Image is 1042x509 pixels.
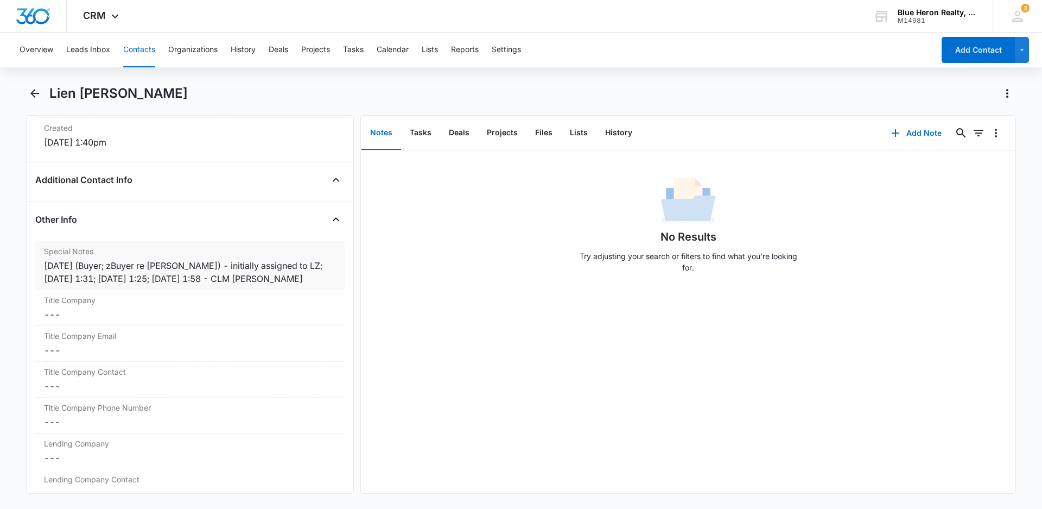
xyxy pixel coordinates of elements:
[44,451,336,464] dd: ---
[898,8,977,17] div: account name
[269,33,288,67] button: Deals
[35,362,345,398] div: Title Company Contact---
[168,33,218,67] button: Organizations
[44,246,336,257] label: Special Notes
[66,33,110,67] button: Leads Inbox
[451,33,479,67] button: Reports
[44,487,336,500] dd: ---
[35,326,345,362] div: Title Company Email---
[44,308,336,321] dd: ---
[35,433,345,469] div: Lending Company---
[35,398,345,433] div: Title Company Phone Number---
[999,85,1016,102] button: Actions
[44,344,336,357] dd: ---
[83,10,106,21] span: CRM
[952,124,970,142] button: Search...
[44,330,336,342] label: Title Company Email
[492,33,521,67] button: Settings
[35,469,345,505] div: Lending Company Contact---
[526,116,561,150] button: Files
[898,17,977,24] div: account id
[44,438,336,449] label: Lending Company
[970,124,987,142] button: Filters
[1021,4,1030,12] div: notifications count
[574,250,802,273] p: Try adjusting your search or filters to find what you’re looking for.
[596,116,641,150] button: History
[661,174,715,229] img: No Data
[561,116,596,150] button: Lists
[327,171,345,188] button: Close
[401,116,440,150] button: Tasks
[44,136,336,149] dd: [DATE] 1:40pm
[35,213,77,226] h4: Other Info
[343,33,364,67] button: Tasks
[301,33,330,67] button: Projects
[35,290,345,326] div: Title Company---
[35,173,132,186] h4: Additional Contact Info
[35,241,345,290] div: Special Notes[DATE] (Buyer; zBuyer re [PERSON_NAME]) - initially assigned to LZ; [DATE] 1:31; [DA...
[361,116,401,150] button: Notes
[44,259,336,285] div: [DATE] (Buyer; zBuyer re [PERSON_NAME]) - initially assigned to LZ; [DATE] 1:31; [DATE] 1:25; [DA...
[422,33,438,67] button: Lists
[44,474,336,485] label: Lending Company Contact
[1021,4,1030,12] span: 3
[44,416,336,429] dd: ---
[35,118,345,153] div: Created[DATE] 1:40pm
[880,120,952,146] button: Add Note
[44,380,336,393] dd: ---
[377,33,409,67] button: Calendar
[478,116,526,150] button: Projects
[327,211,345,228] button: Close
[44,402,336,413] label: Title Company Phone Number
[660,229,716,245] h1: No Results
[49,85,188,102] h1: Lien [PERSON_NAME]
[26,85,43,102] button: Back
[231,33,256,67] button: History
[987,124,1005,142] button: Overflow Menu
[942,37,1015,63] button: Add Contact
[44,122,336,134] dt: Created
[44,294,336,306] label: Title Company
[123,33,155,67] button: Contacts
[440,116,478,150] button: Deals
[44,366,336,378] label: Title Company Contact
[20,33,53,67] button: Overview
